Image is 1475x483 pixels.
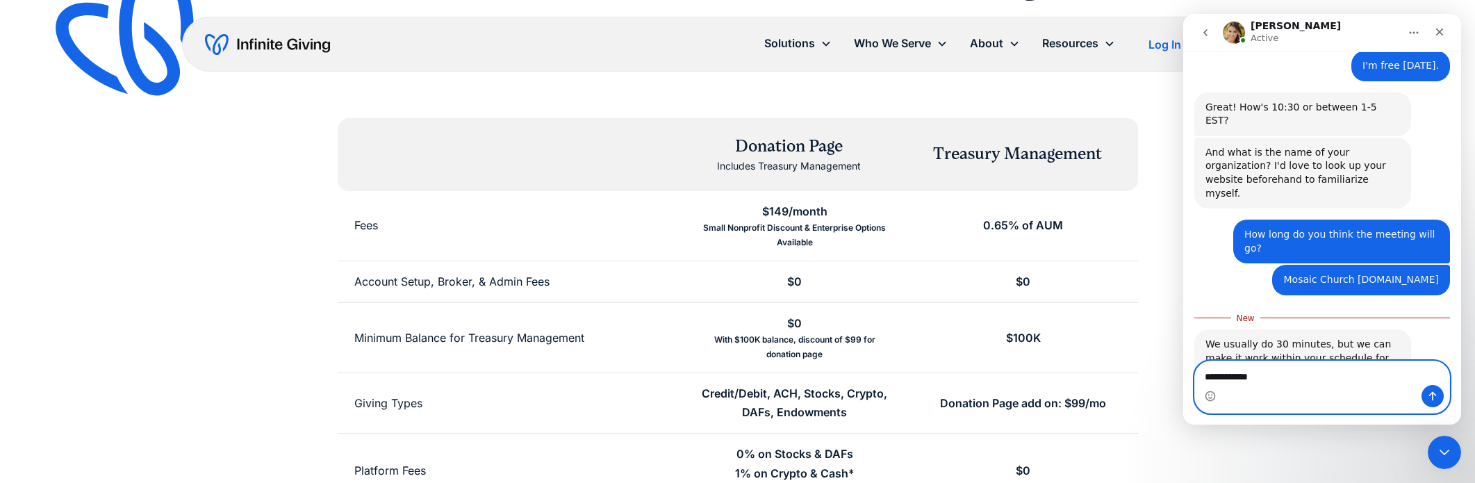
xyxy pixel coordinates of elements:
[1183,14,1461,425] iframe: Intercom live chat
[1148,39,1181,50] div: Log In
[1428,436,1461,469] iframe: Intercom live chat
[933,142,1102,166] div: Treasury Management
[983,216,1063,235] div: 0.65% of AUM
[1148,36,1181,53] a: Log In
[1042,34,1098,53] div: Resources
[354,329,584,347] div: Minimum Balance for Treasury Management
[717,135,861,158] div: Donation Page
[354,394,422,413] div: Giving Types
[735,445,855,482] div: 0% on Stocks & DAFs 1% on Crypto & Cash*
[697,221,892,249] div: Small Nonprofit Discount & Enterprise Options Available
[970,34,1003,53] div: About
[717,158,861,174] div: Includes Treasury Management
[697,333,892,361] div: With $100K balance, discount of $99 for donation page
[205,33,330,56] a: home
[753,28,843,58] div: Solutions
[354,272,550,291] div: Account Setup, Broker, & Admin Fees
[1031,28,1126,58] div: Resources
[762,202,827,221] div: $149/month
[1016,461,1030,480] div: $0
[787,272,802,291] div: $0
[787,314,802,333] div: $0
[764,34,815,53] div: Solutions
[854,34,931,53] div: Who We Serve
[1006,329,1041,347] div: $100K
[354,461,426,480] div: Platform Fees
[940,394,1106,413] div: Donation Page add on: $99/mo
[697,384,892,422] div: Credit/Debit, ACH, Stocks, Crypto, DAFs, Endowments
[354,216,378,235] div: Fees
[1016,272,1030,291] div: $0
[843,28,959,58] div: Who We Serve
[959,28,1031,58] div: About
